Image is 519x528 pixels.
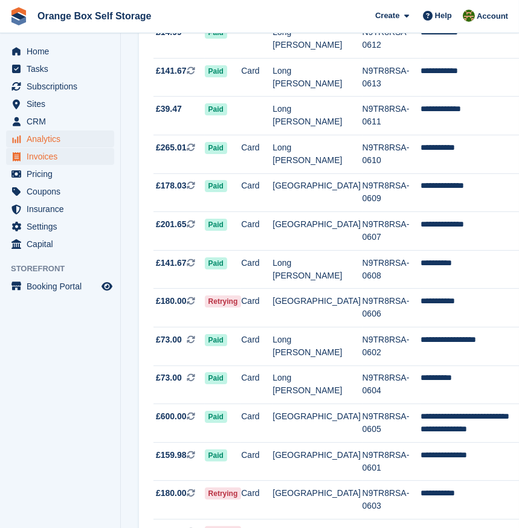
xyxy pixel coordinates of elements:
[6,236,114,253] a: menu
[27,43,99,60] span: Home
[363,289,421,327] td: N9TR8RSA-0606
[156,141,187,154] span: £265.01
[272,481,362,520] td: [GEOGRAPHIC_DATA]
[363,250,421,289] td: N9TR8RSA-0608
[205,180,227,192] span: Paid
[27,201,99,217] span: Insurance
[241,58,272,97] td: Card
[272,58,362,97] td: Long [PERSON_NAME]
[272,250,362,289] td: Long [PERSON_NAME]
[363,442,421,481] td: N9TR8RSA-0601
[27,148,99,165] span: Invoices
[363,404,421,443] td: N9TR8RSA-0605
[363,173,421,212] td: N9TR8RSA-0609
[205,103,227,115] span: Paid
[156,103,182,115] span: £39.47
[156,257,187,269] span: £141.67
[272,327,362,365] td: Long [PERSON_NAME]
[6,43,114,60] a: menu
[363,58,421,97] td: N9TR8RSA-0613
[6,148,114,165] a: menu
[205,372,227,384] span: Paid
[205,411,227,423] span: Paid
[205,219,227,231] span: Paid
[156,295,187,307] span: £180.00
[241,404,272,443] td: Card
[435,10,452,22] span: Help
[27,218,99,235] span: Settings
[205,142,227,154] span: Paid
[100,279,114,294] a: Preview store
[27,278,99,295] span: Booking Portal
[477,10,508,22] span: Account
[363,212,421,251] td: N9TR8RSA-0607
[27,166,99,182] span: Pricing
[205,65,227,77] span: Paid
[205,488,242,500] span: Retrying
[363,365,421,404] td: N9TR8RSA-0604
[27,113,99,130] span: CRM
[156,410,187,423] span: £600.00
[241,250,272,289] td: Card
[6,166,114,182] a: menu
[241,212,272,251] td: Card
[205,449,227,462] span: Paid
[6,113,114,130] a: menu
[363,20,421,59] td: N9TR8RSA-0612
[363,97,421,135] td: N9TR8RSA-0611
[6,78,114,95] a: menu
[363,135,421,173] td: N9TR8RSA-0610
[205,334,227,346] span: Paid
[205,295,242,307] span: Retrying
[241,481,272,520] td: Card
[272,135,362,173] td: Long [PERSON_NAME]
[6,278,114,295] a: menu
[6,60,114,77] a: menu
[6,130,114,147] a: menu
[27,60,99,77] span: Tasks
[6,218,114,235] a: menu
[272,289,362,327] td: [GEOGRAPHIC_DATA]
[272,365,362,404] td: Long [PERSON_NAME]
[6,183,114,200] a: menu
[156,449,187,462] span: £159.98
[156,333,182,346] span: £73.00
[241,173,272,212] td: Card
[27,183,99,200] span: Coupons
[156,372,182,384] span: £73.00
[6,201,114,217] a: menu
[241,365,272,404] td: Card
[363,481,421,520] td: N9TR8RSA-0603
[241,442,272,481] td: Card
[27,236,99,253] span: Capital
[10,7,28,25] img: stora-icon-8386f47178a22dfd0bd8f6a31ec36ba5ce8667c1dd55bd0f319d3a0aa187defe.svg
[6,95,114,112] a: menu
[33,6,156,26] a: Orange Box Self Storage
[156,179,187,192] span: £178.03
[156,65,187,77] span: £141.67
[27,95,99,112] span: Sites
[463,10,475,22] img: Sarah
[241,327,272,365] td: Card
[241,135,272,173] td: Card
[272,404,362,443] td: [GEOGRAPHIC_DATA]
[156,218,187,231] span: £201.65
[11,263,120,275] span: Storefront
[205,257,227,269] span: Paid
[363,327,421,365] td: N9TR8RSA-0602
[27,130,99,147] span: Analytics
[272,212,362,251] td: [GEOGRAPHIC_DATA]
[272,20,362,59] td: Long [PERSON_NAME]
[272,442,362,481] td: [GEOGRAPHIC_DATA]
[272,97,362,135] td: Long [PERSON_NAME]
[241,289,272,327] td: Card
[272,173,362,212] td: [GEOGRAPHIC_DATA]
[156,487,187,500] span: £180.00
[27,78,99,95] span: Subscriptions
[375,10,399,22] span: Create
